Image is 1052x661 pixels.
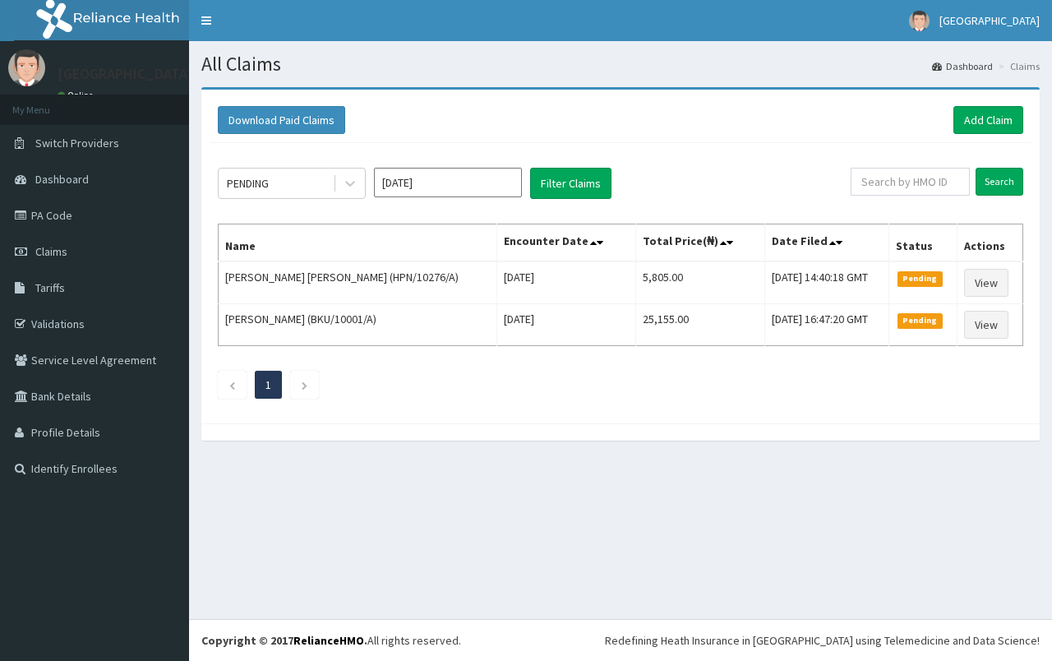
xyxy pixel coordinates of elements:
[909,11,930,31] img: User Image
[35,136,119,150] span: Switch Providers
[219,261,497,304] td: [PERSON_NAME] [PERSON_NAME] (HPN/10276/A)
[58,90,97,101] a: Online
[293,633,364,648] a: RelianceHMO
[964,311,1008,339] a: View
[219,224,497,262] th: Name
[201,53,1040,75] h1: All Claims
[35,172,89,187] span: Dashboard
[497,224,636,262] th: Encounter Date
[201,633,367,648] strong: Copyright © 2017 .
[8,49,45,86] img: User Image
[897,313,943,328] span: Pending
[764,261,888,304] td: [DATE] 14:40:18 GMT
[636,304,765,346] td: 25,155.00
[218,106,345,134] button: Download Paid Claims
[939,13,1040,28] span: [GEOGRAPHIC_DATA]
[994,59,1040,73] li: Claims
[374,168,522,197] input: Select Month and Year
[964,269,1008,297] a: View
[265,377,271,392] a: Page 1 is your current page
[228,377,236,392] a: Previous page
[35,280,65,295] span: Tariffs
[530,168,611,199] button: Filter Claims
[35,244,67,259] span: Claims
[897,271,943,286] span: Pending
[764,224,888,262] th: Date Filed
[219,304,497,346] td: [PERSON_NAME] (BKU/10001/A)
[953,106,1023,134] a: Add Claim
[976,168,1023,196] input: Search
[889,224,957,262] th: Status
[957,224,1022,262] th: Actions
[932,59,993,73] a: Dashboard
[851,168,970,196] input: Search by HMO ID
[636,261,765,304] td: 5,805.00
[764,304,888,346] td: [DATE] 16:47:20 GMT
[189,619,1052,661] footer: All rights reserved.
[227,175,269,192] div: PENDING
[636,224,765,262] th: Total Price(₦)
[497,304,636,346] td: [DATE]
[301,377,308,392] a: Next page
[497,261,636,304] td: [DATE]
[605,632,1040,649] div: Redefining Heath Insurance in [GEOGRAPHIC_DATA] using Telemedicine and Data Science!
[58,67,193,81] p: [GEOGRAPHIC_DATA]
